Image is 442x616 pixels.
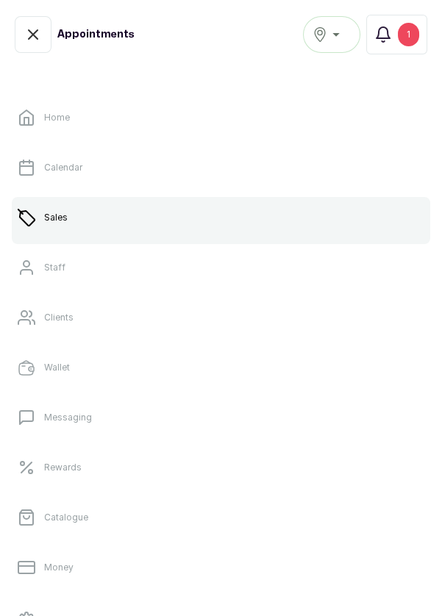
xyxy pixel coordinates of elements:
p: Money [44,562,74,573]
a: Catalogue [12,497,430,538]
p: Catalogue [44,512,88,523]
p: Staff [44,262,65,273]
p: Wallet [44,362,70,373]
a: Sales [12,197,430,238]
h1: Appointments [57,27,135,42]
p: Clients [44,312,74,323]
a: Money [12,547,430,588]
a: Rewards [12,447,430,488]
div: 1 [398,23,419,46]
a: Messaging [12,397,430,438]
a: Wallet [12,347,430,388]
a: Calendar [12,147,430,188]
p: Sales [44,212,68,223]
p: Messaging [44,412,92,423]
button: 1 [366,15,427,54]
p: Home [44,112,70,123]
a: Clients [12,297,430,338]
a: Home [12,97,430,138]
p: Calendar [44,162,82,173]
p: Rewards [44,462,82,473]
a: Staff [12,247,430,288]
